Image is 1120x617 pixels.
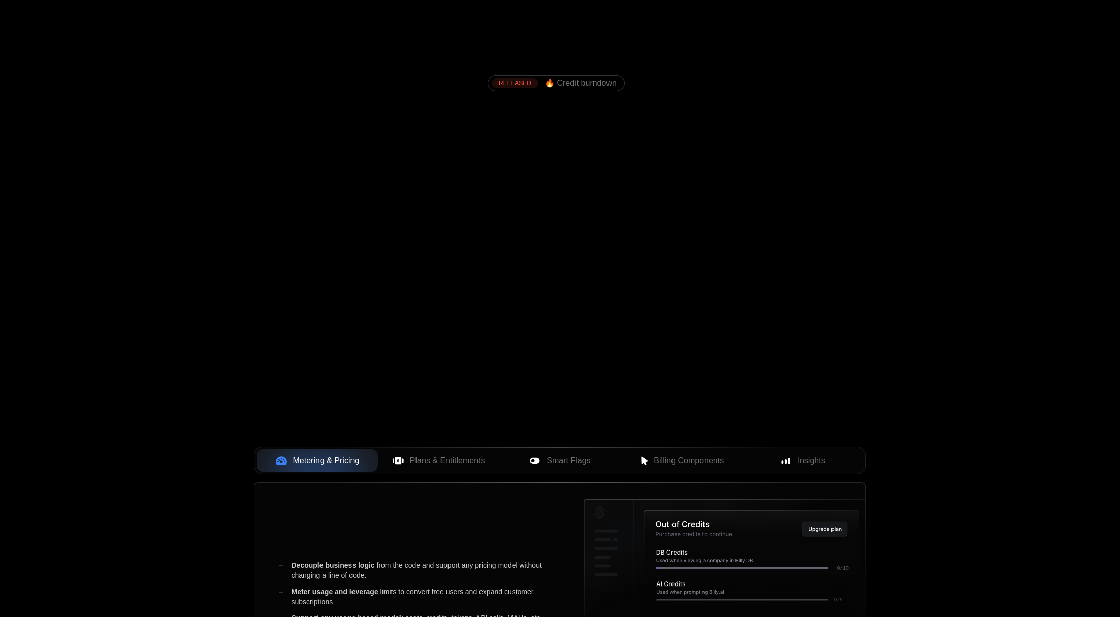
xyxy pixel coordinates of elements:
div: RELEASED [492,78,538,88]
g: Out of Credits [656,521,710,527]
g: 0 [837,566,840,570]
span: Insights [797,454,825,467]
span: Decouple business logic [291,561,374,569]
span: Plans & Entitlements [410,454,485,467]
span: Smart Flags [547,454,590,467]
span: Metering & Pricing [293,454,360,467]
button: Billing Components [621,449,742,472]
a: [object Object],[object Object] [492,78,617,88]
button: Smart Flags [499,449,621,472]
div: limits to convert free users and expand customer subscriptions [279,587,567,607]
div: from the code and support any pricing model without changing a line of code. [279,560,567,580]
button: Metering & Pricing [257,449,378,472]
button: Insights [742,449,863,472]
span: Meter usage and leverage [291,588,378,596]
g: /10 [840,566,848,570]
g: Used when viewing a company in Billy DB [657,559,753,563]
g: Upgrade plan [809,527,841,532]
g: Purchase credits to continue [656,532,732,537]
span: 🔥 Credit burndown [545,79,617,88]
button: Plans & Entitlements [378,449,499,472]
span: Billing Components [654,454,724,467]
